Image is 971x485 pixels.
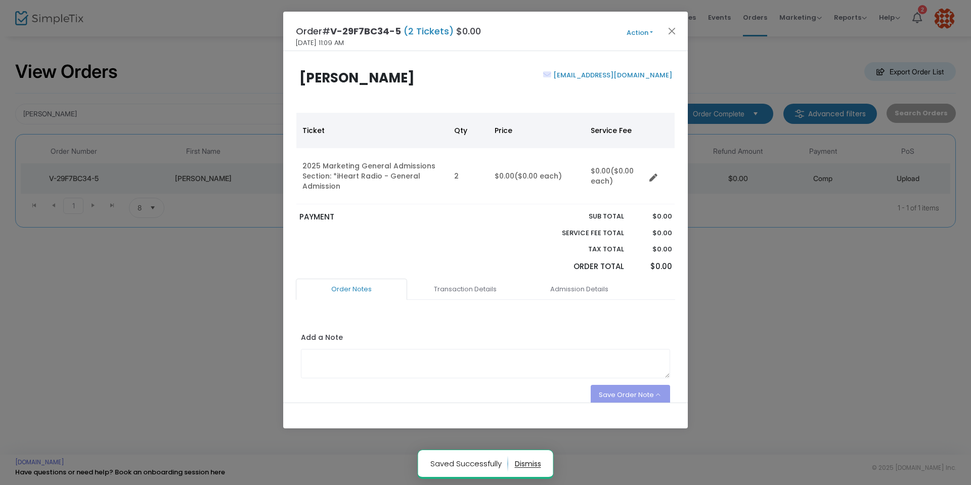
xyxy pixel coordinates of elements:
span: (2 Tickets) [401,25,456,37]
button: Action [609,27,670,38]
td: $0.00 [489,148,585,204]
p: Sub total [538,211,624,222]
p: $0.00 [634,244,672,254]
th: Price [489,113,585,148]
p: $0.00 [634,228,672,238]
span: ($0.00 each) [514,171,562,181]
p: Tax Total [538,244,624,254]
p: Service Fee Total [538,228,624,238]
div: Data table [296,113,675,204]
span: [DATE] 11:09 AM [296,38,344,48]
p: PAYMENT [299,211,481,223]
h4: Order# $0.00 [296,24,481,38]
p: $0.00 [634,261,672,273]
span: ($0.00 each) [591,166,634,186]
span: V-29F7BC34-5 [330,25,401,37]
a: Order Notes [296,279,407,300]
button: dismiss [515,456,541,472]
button: Close [666,24,679,37]
a: Admission Details [523,279,635,300]
p: Order Total [538,261,624,273]
a: [EMAIL_ADDRESS][DOMAIN_NAME] [551,70,672,80]
label: Add a Note [301,332,343,345]
th: Qty [448,113,489,148]
td: 2025 Marketing General Admissions Section: *iHeart Radio - General Admission [296,148,448,204]
th: Ticket [296,113,448,148]
b: [PERSON_NAME] [299,69,415,87]
td: $0.00 [585,148,645,204]
a: Transaction Details [410,279,521,300]
td: 2 [448,148,489,204]
p: $0.00 [634,211,672,222]
th: Service Fee [585,113,645,148]
p: Saved Successfully [430,456,508,472]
